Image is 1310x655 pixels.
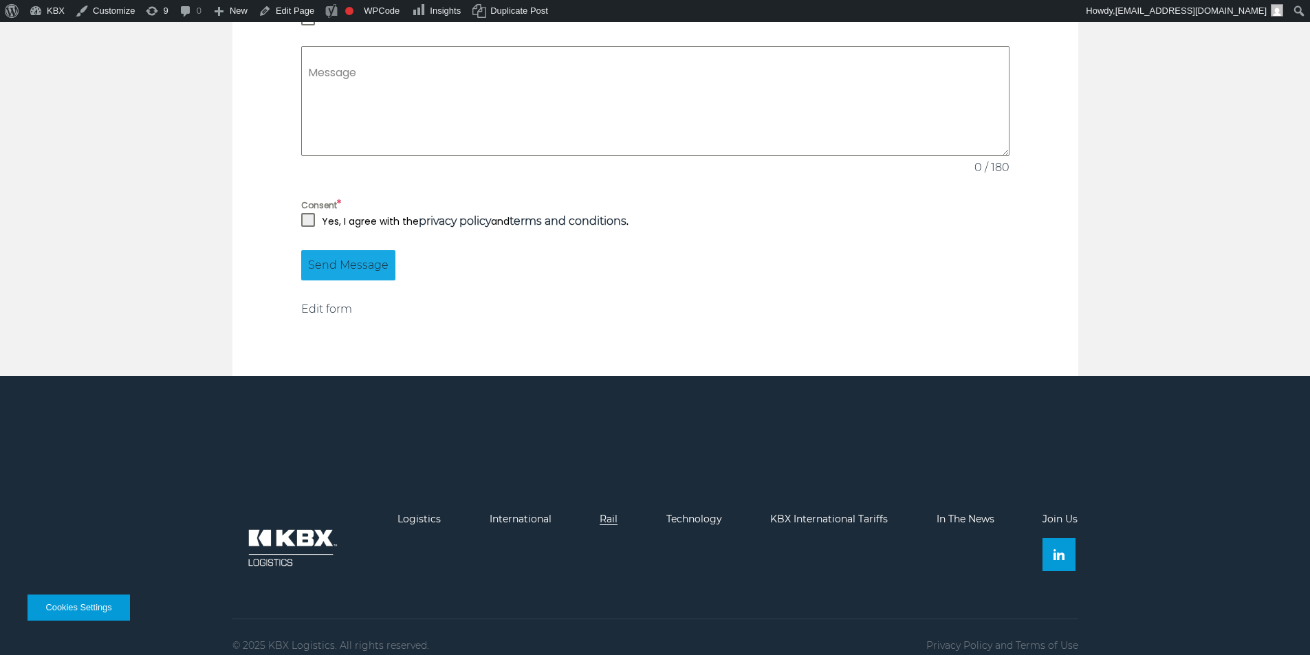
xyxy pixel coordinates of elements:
[430,5,461,16] span: Insights
[974,159,1009,176] span: 0 / 180
[301,302,352,315] a: Edit form
[510,214,626,227] a: terms and conditions
[232,513,349,582] img: kbx logo
[1042,513,1078,525] a: Join Us
[28,595,130,621] button: Cookies Settings
[308,257,389,274] span: Send Message
[1054,549,1065,560] img: Linkedin
[1115,5,1267,16] span: [EMAIL_ADDRESS][DOMAIN_NAME]
[345,7,353,15] div: Focus keyphrase not set
[995,639,1013,652] span: and
[666,513,722,525] a: Technology
[926,639,992,652] a: Privacy Policy
[419,214,491,227] a: privacy policy
[490,513,552,525] a: International
[937,513,994,525] a: In The News
[600,513,618,525] a: Rail
[770,513,888,525] a: KBX International Tariffs
[232,640,429,651] p: © 2025 KBX Logistics. All rights reserved.
[510,214,629,228] strong: .
[397,513,441,525] a: Logistics
[301,197,1009,213] label: Consent
[322,213,629,230] p: Yes, I agree with the and
[1016,639,1078,652] a: Terms of Use
[301,250,395,280] button: Send Message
